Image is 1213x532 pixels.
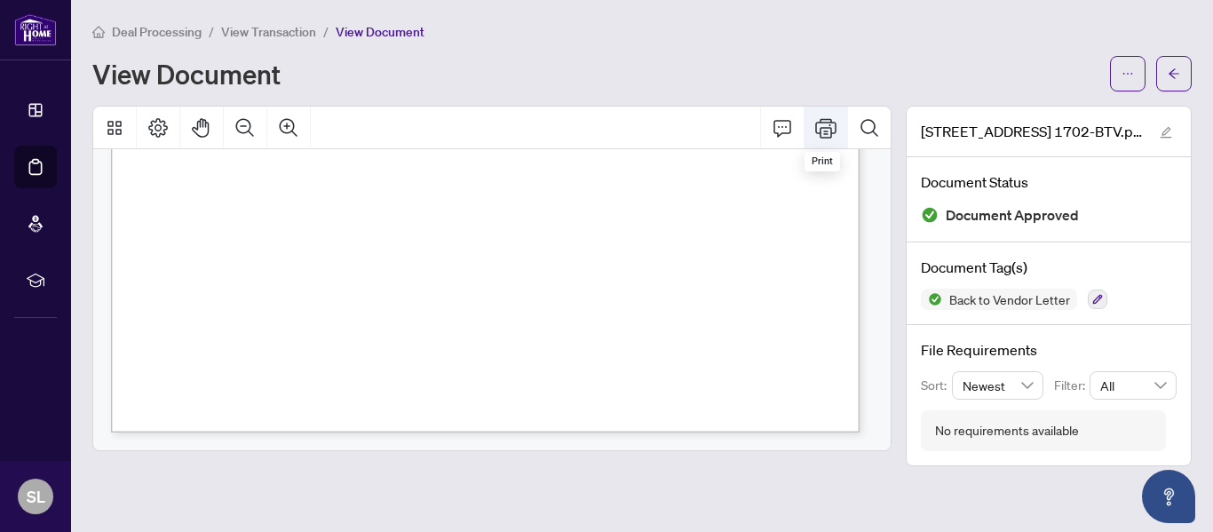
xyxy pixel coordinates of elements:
[921,171,1177,193] h4: Document Status
[946,203,1079,227] span: Document Approved
[921,339,1177,361] h4: File Requirements
[1142,470,1195,523] button: Open asap
[1100,372,1166,399] span: All
[92,26,105,38] span: home
[1122,67,1134,80] span: ellipsis
[921,289,942,310] img: Status Icon
[14,13,57,46] img: logo
[935,421,1079,441] div: No requirements available
[92,60,281,88] h1: View Document
[963,372,1034,399] span: Newest
[921,376,952,395] p: Sort:
[942,293,1077,306] span: Back to Vendor Letter
[921,257,1177,278] h4: Document Tag(s)
[112,24,202,40] span: Deal Processing
[209,21,214,42] li: /
[921,206,939,224] img: Document Status
[221,24,316,40] span: View Transaction
[336,24,424,40] span: View Document
[1054,376,1090,395] p: Filter:
[323,21,329,42] li: /
[27,484,45,509] span: SL
[921,121,1143,142] span: [STREET_ADDRESS] 1702-BTV.pdf
[1160,126,1172,139] span: edit
[1168,67,1180,80] span: arrow-left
